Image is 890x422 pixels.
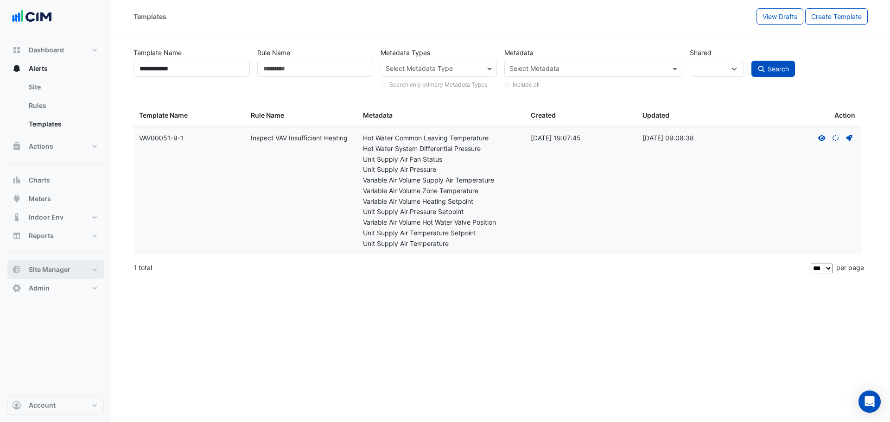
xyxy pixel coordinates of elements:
[690,44,712,61] label: Shared
[363,217,520,228] div: Variable Air Volume Hot Water Valve Position
[133,44,182,61] label: Template Name
[363,207,520,217] div: Unit Supply Air Pressure Setpoint
[363,175,520,186] div: Variable Air Volume Supply Air Temperature
[381,44,430,61] label: Metadata Types
[363,144,520,154] div: Hot Water System Differential Pressure
[7,279,104,297] button: Admin
[12,64,21,73] app-icon: Alerts
[7,137,104,156] button: Actions
[133,12,166,21] div: Templates
[139,133,240,144] div: VAV00051-9-1
[858,391,881,413] div: Open Intercom Messenger
[531,133,631,144] div: [DATE] 19:07:45
[133,256,809,279] div: 1 total
[29,213,64,222] span: Indoor Env
[805,8,868,25] button: Create Template
[834,110,855,121] span: Action
[21,115,104,133] a: Templates
[845,134,853,142] fa-icon: Deploy
[363,164,520,175] div: Unit Supply Air Pressure
[7,396,104,415] button: Account
[12,231,21,240] app-icon: Reports
[363,154,520,165] div: Unit Supply Air Fan Status
[832,134,840,142] fa-icon: Create Draft - to edit a template, you first need to create a draft, and then submit it for appro...
[389,81,487,89] label: Search only primary Metadata Types
[29,142,53,151] span: Actions
[504,44,534,61] label: Metadata
[12,283,21,293] app-icon: Admin
[818,134,826,142] fa-icon: View
[7,59,104,78] button: Alerts
[12,194,21,203] app-icon: Meters
[7,41,104,59] button: Dashboard
[531,111,556,119] span: Created
[756,8,803,25] button: View Drafts
[29,176,50,185] span: Charts
[21,78,104,96] a: Site
[7,260,104,279] button: Site Manager
[12,45,21,55] app-icon: Dashboard
[363,228,520,239] div: Unit Supply Air Temperature Setpoint
[363,239,520,249] div: Unit Supply Air Temperature
[11,7,53,26] img: Company Logo
[751,61,795,77] button: Search
[29,231,54,240] span: Reports
[12,213,21,222] app-icon: Indoor Env
[7,189,104,208] button: Meters
[251,111,284,119] span: Rule Name
[642,111,669,119] span: Updated
[7,208,104,227] button: Indoor Env
[7,171,104,189] button: Charts
[836,264,864,271] span: per page
[12,142,21,151] app-icon: Actions
[7,227,104,245] button: Reports
[29,401,56,410] span: Account
[29,64,48,73] span: Alerts
[768,65,789,73] span: Search
[12,176,21,185] app-icon: Charts
[29,265,70,274] span: Site Manager
[29,45,64,55] span: Dashboard
[763,13,797,20] span: View Drafts
[29,194,51,203] span: Meters
[642,133,743,144] div: [DATE] 09:08:38
[7,78,104,137] div: Alerts
[513,81,540,89] label: Include all
[363,186,520,196] div: Variable Air Volume Zone Temperature
[363,196,520,207] div: Variable Air Volume Heating Setpoint
[508,63,559,76] div: Select Metadata
[384,63,453,76] div: Select Metadata Type
[251,133,351,144] div: Inspect VAV Insufficient Heating
[139,111,188,119] span: Template Name
[21,96,104,115] a: Rules
[363,111,393,119] span: Metadata
[257,44,290,61] label: Rule Name
[811,13,862,20] span: Create Template
[12,265,21,274] app-icon: Site Manager
[363,133,520,144] div: Hot Water Common Leaving Temperature
[29,283,50,293] span: Admin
